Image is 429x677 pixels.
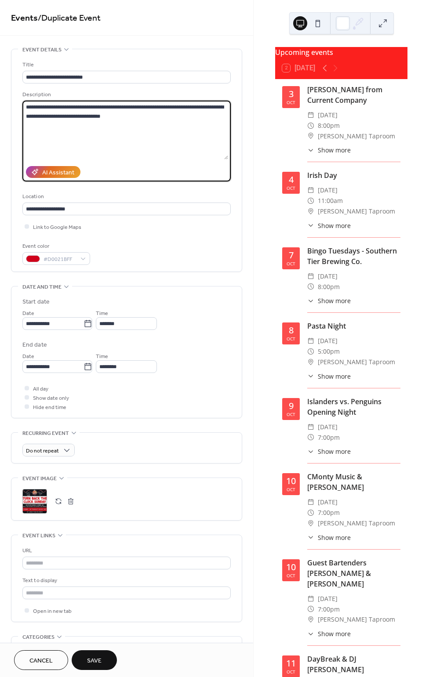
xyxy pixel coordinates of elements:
[307,110,314,120] div: ​
[11,10,38,27] a: Events
[14,650,68,670] button: Cancel
[307,629,351,638] button: ​Show more
[318,296,351,305] span: Show more
[287,186,295,190] div: Oct
[318,120,340,131] span: 8:00pm
[287,412,295,416] div: Oct
[307,396,400,417] div: Islanders vs. Penguins Opening Night
[287,573,295,578] div: Oct
[318,206,395,217] span: [PERSON_NAME] Taproom
[307,206,314,217] div: ​
[307,558,400,589] div: Guest Bartenders [PERSON_NAME] & [PERSON_NAME]
[42,168,74,177] div: AI Assistant
[275,47,407,58] div: Upcoming events
[22,90,229,99] div: Description
[307,321,400,331] div: Pasta Night
[287,487,295,492] div: Oct
[22,474,57,483] span: Event image
[287,261,295,266] div: Oct
[307,120,314,131] div: ​
[318,145,351,155] span: Show more
[307,170,400,181] div: Irish Day
[96,352,108,361] span: Time
[307,84,400,105] div: [PERSON_NAME] from Current Company
[22,489,47,514] div: ;
[22,242,88,251] div: Event color
[318,614,395,625] span: [PERSON_NAME] Taproom
[318,518,395,529] span: [PERSON_NAME] Taproom
[318,533,351,542] span: Show more
[307,533,351,542] button: ​Show more
[307,221,314,230] div: ​
[22,45,62,54] span: Event details
[307,296,314,305] div: ​
[307,447,314,456] div: ​
[307,145,314,155] div: ​
[307,518,314,529] div: ​
[307,507,314,518] div: ​
[307,282,314,292] div: ​
[307,422,314,432] div: ​
[307,614,314,625] div: ​
[22,576,229,585] div: Text to display
[289,90,294,98] div: 3
[307,145,351,155] button: ​Show more
[318,507,340,518] span: 7:00pm
[318,110,338,120] span: [DATE]
[307,246,400,267] div: Bingo Tuesdays - Southern Tier Brewing Co.
[318,131,395,141] span: [PERSON_NAME] Taproom
[318,497,338,507] span: [DATE]
[318,346,340,357] span: 5:00pm
[307,447,351,456] button: ​Show more
[22,352,34,361] span: Date
[318,336,338,346] span: [DATE]
[38,10,101,27] span: / Duplicate Event
[318,594,338,604] span: [DATE]
[22,546,229,555] div: URL
[33,403,66,412] span: Hide end time
[307,346,314,357] div: ​
[289,326,294,335] div: 8
[307,594,314,604] div: ​
[318,221,351,230] span: Show more
[44,255,76,264] span: #D0021BFF
[286,477,296,485] div: 10
[287,337,295,341] div: Oct
[26,446,59,456] span: Do not repeat
[22,309,34,318] span: Date
[33,384,48,394] span: All day
[22,531,55,540] span: Event links
[289,402,294,410] div: 9
[72,650,117,670] button: Save
[307,372,351,381] button: ​Show more
[307,221,351,230] button: ​Show more
[307,432,314,443] div: ​
[318,604,340,615] span: 7:00pm
[318,447,351,456] span: Show more
[318,629,351,638] span: Show more
[33,223,81,232] span: Link to Google Maps
[286,659,296,668] div: 11
[29,656,53,666] span: Cancel
[87,656,102,666] span: Save
[22,60,229,69] div: Title
[307,336,314,346] div: ​
[307,357,314,367] div: ​
[318,432,340,443] span: 7:00pm
[318,195,343,206] span: 11:00am
[22,282,62,292] span: Date and time
[307,195,314,206] div: ​
[307,296,351,305] button: ​Show more
[22,340,47,350] div: End date
[22,297,50,307] div: Start date
[26,166,80,178] button: AI Assistant
[307,604,314,615] div: ​
[287,100,295,105] div: Oct
[307,372,314,381] div: ​
[318,422,338,432] span: [DATE]
[318,271,338,282] span: [DATE]
[307,629,314,638] div: ​
[287,670,295,674] div: Oct
[307,271,314,282] div: ​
